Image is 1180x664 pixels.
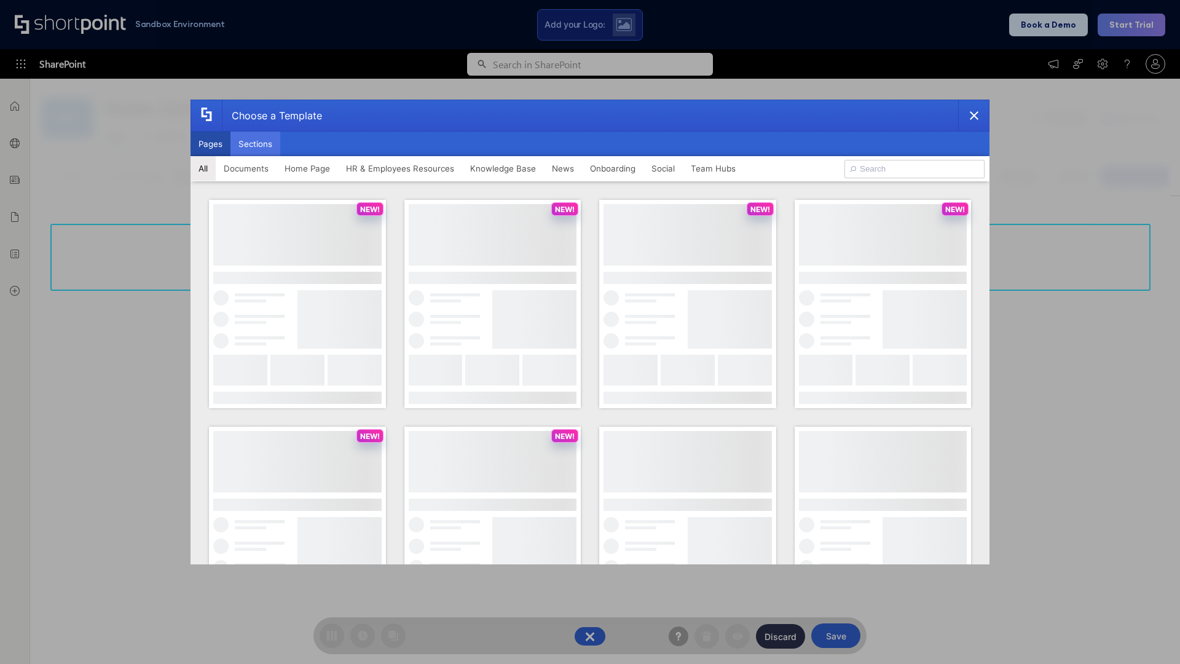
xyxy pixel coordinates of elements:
[191,100,989,564] div: template selector
[555,432,575,441] p: NEW!
[582,156,643,181] button: Onboarding
[338,156,462,181] button: HR & Employees Resources
[750,205,770,214] p: NEW!
[844,160,985,178] input: Search
[360,432,380,441] p: NEW!
[191,156,216,181] button: All
[544,156,582,181] button: News
[216,156,277,181] button: Documents
[555,205,575,214] p: NEW!
[462,156,544,181] button: Knowledge Base
[277,156,338,181] button: Home Page
[230,132,280,156] button: Sections
[191,132,230,156] button: Pages
[1119,605,1180,664] iframe: Chat Widget
[360,205,380,214] p: NEW!
[222,100,322,131] div: Choose a Template
[643,156,683,181] button: Social
[683,156,744,181] button: Team Hubs
[945,205,965,214] p: NEW!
